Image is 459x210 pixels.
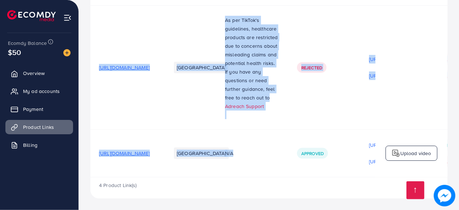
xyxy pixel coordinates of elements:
[174,148,229,159] li: [GEOGRAPHIC_DATA]
[5,102,73,116] a: Payment
[8,47,21,57] span: $50
[369,141,420,149] p: [URL][DOMAIN_NAME]
[5,120,73,134] a: Product Links
[8,39,47,47] span: Ecomdy Balance
[369,71,420,80] p: [URL][DOMAIN_NAME]
[400,149,431,158] p: Upload video
[5,138,73,152] a: Billing
[63,14,72,22] img: menu
[174,62,229,73] li: [GEOGRAPHIC_DATA]
[5,66,73,80] a: Overview
[301,65,322,71] span: Rejected
[225,68,275,101] span: If you have any questions or need further guidance, feel free to reach out to
[369,55,420,64] p: [URL][DOMAIN_NAME]
[301,150,324,157] span: Approved
[5,84,73,98] a: My ad accounts
[225,17,278,67] span: As per TikTok's guidelines, healthcare products are restricted due to concerns about misleading c...
[99,182,137,189] span: 4 Product Link(s)
[23,106,43,113] span: Payment
[63,49,71,56] img: image
[225,150,233,157] span: N/A
[369,157,420,166] p: [URL][DOMAIN_NAME]
[99,150,150,157] span: [URL][DOMAIN_NAME]
[23,123,54,131] span: Product Links
[392,149,400,158] img: logo
[99,64,150,71] span: [URL][DOMAIN_NAME]
[225,103,264,110] a: Adreach Support
[23,141,37,149] span: Billing
[7,10,56,21] img: logo
[23,88,60,95] span: My ad accounts
[23,70,45,77] span: Overview
[436,187,453,204] img: image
